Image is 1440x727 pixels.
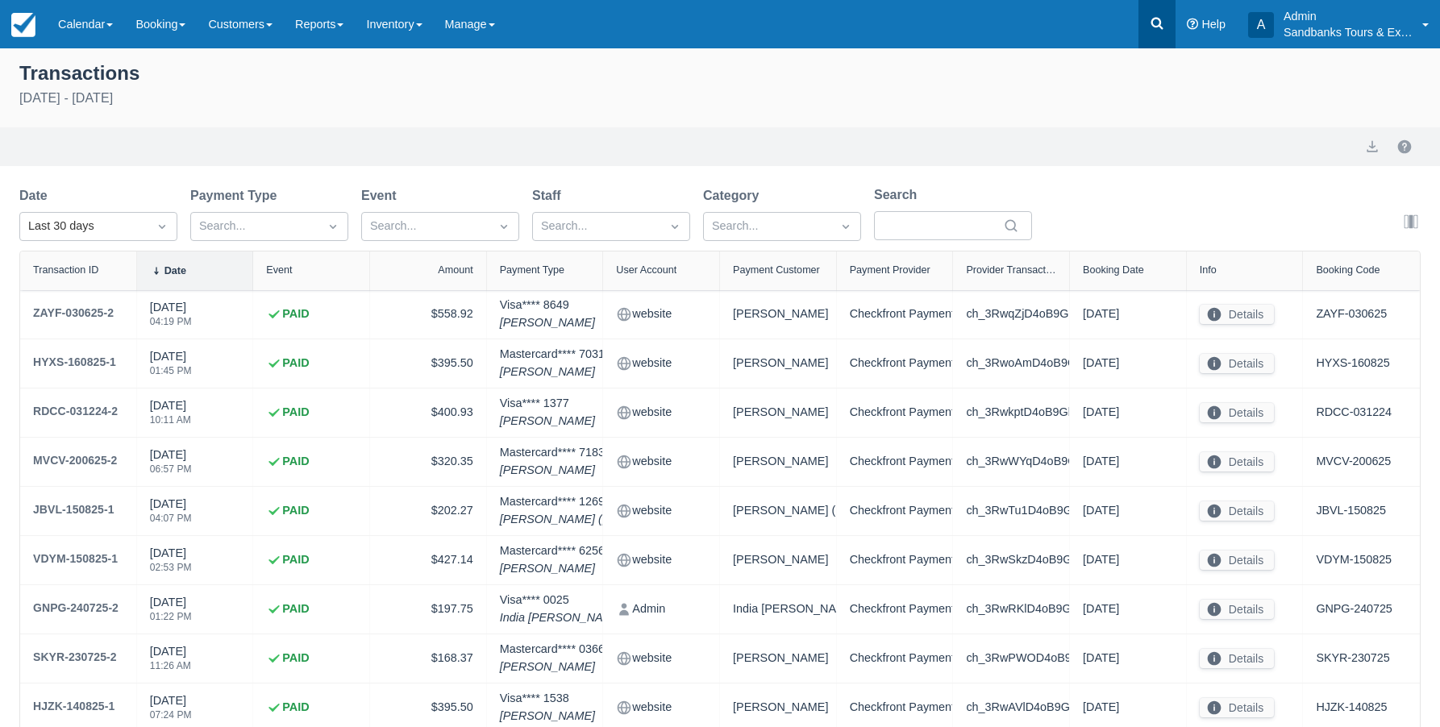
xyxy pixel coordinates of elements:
[850,401,940,424] div: Checkfront Payments
[33,500,114,519] div: JBVL-150825-1
[33,549,118,568] div: VDYM-150825-1
[190,186,283,206] label: Payment Type
[19,89,1421,108] div: [DATE] - [DATE]
[1316,699,1387,717] a: HJZK-140825
[1083,451,1173,473] div: [DATE]
[150,299,192,336] div: [DATE]
[33,352,116,375] a: HYXS-160825-1
[1200,698,1274,717] button: Details
[150,563,192,572] div: 02:53 PM
[1316,600,1392,618] a: GNPG-240725
[966,451,1056,473] div: ch_3RwWYqD4oB9Gbrmp1qfaXmPc
[1200,501,1274,521] button: Details
[532,186,568,206] label: Staff
[1316,355,1389,372] a: HYXS-160825
[733,451,823,473] div: [PERSON_NAME]
[383,352,473,375] div: $395.50
[33,647,117,670] a: SKYR-230725-2
[616,303,706,326] div: website
[733,647,823,670] div: [PERSON_NAME]
[33,352,116,372] div: HYXS-160825-1
[282,305,309,323] strong: PAID
[33,264,98,276] div: Transaction ID
[733,549,823,571] div: [PERSON_NAME]
[383,401,473,424] div: $400.93
[850,647,940,670] div: Checkfront Payments
[966,696,1056,719] div: ch_3RwAVlD4oB9Gbrmp0uO5Wggd
[733,352,823,375] div: [PERSON_NAME]
[616,549,706,571] div: website
[500,708,595,725] em: [PERSON_NAME]
[150,661,191,671] div: 11:26 AM
[733,401,823,424] div: [PERSON_NAME]
[1083,352,1173,375] div: [DATE]
[1316,650,1389,667] a: SKYR-230725
[150,447,192,484] div: [DATE]
[500,264,564,276] div: Payment Type
[282,551,309,569] strong: PAID
[966,352,1056,375] div: ch_3RwoAmD4oB9Gbrmp2jO92IDE
[150,496,192,533] div: [DATE]
[1316,551,1392,569] a: VDYM-150825
[616,451,706,473] div: website
[850,303,940,326] div: Checkfront Payments
[1201,18,1226,31] span: Help
[33,303,114,322] div: ZAYF-030625-2
[616,598,706,621] div: Admin
[1200,403,1274,422] button: Details
[1316,502,1385,520] a: JBVL-150825
[33,303,114,326] a: ZAYF-030625-2
[733,598,823,621] div: India [PERSON_NAME]
[150,513,192,523] div: 04:07 PM
[33,500,114,522] a: JBVL-150825-1
[1284,24,1413,40] p: Sandbanks Tours & Experiences
[438,264,472,276] div: Amount
[1083,647,1173,670] div: [DATE]
[500,444,605,479] div: Mastercard **** 7183
[266,264,292,276] div: Event
[1083,598,1173,621] div: [DATE]
[966,647,1056,670] div: ch_3RwPWOD4oB9Gbrmp0ILtepCU
[282,404,309,422] strong: PAID
[33,696,114,716] div: HJZK-140825-1
[383,647,473,670] div: $168.37
[703,186,765,206] label: Category
[1316,404,1392,422] a: RDCC-031224
[1363,137,1382,156] button: export
[282,355,309,372] strong: PAID
[150,415,191,425] div: 10:11 AM
[850,696,940,719] div: Checkfront Payments
[383,451,473,473] div: $320.35
[150,397,191,434] div: [DATE]
[164,265,186,276] div: Date
[1316,453,1391,471] a: MVCV-200625
[616,352,706,375] div: website
[383,303,473,326] div: $558.92
[616,264,676,276] div: User Account
[616,401,706,424] div: website
[966,303,1056,326] div: ch_3RwqZjD4oB9Gbrmp2RIs4rGG
[150,348,192,385] div: [DATE]
[383,598,473,621] div: $197.75
[500,560,605,578] em: [PERSON_NAME]
[966,549,1056,571] div: ch_3RwSkzD4oB9Gbrmp0maTn8ec
[1200,305,1274,324] button: Details
[33,696,114,719] a: HJZK-140825-1
[1200,649,1274,668] button: Details
[500,511,698,529] em: [PERSON_NAME] ([PERSON_NAME]
[500,462,605,480] em: [PERSON_NAME]
[1316,305,1387,323] a: ZAYF-030625
[282,453,309,471] strong: PAID
[667,218,683,235] span: Dropdown icon
[150,366,192,376] div: 01:45 PM
[500,413,595,430] em: [PERSON_NAME]
[282,699,309,717] strong: PAID
[500,363,605,381] em: [PERSON_NAME]
[1200,600,1274,619] button: Details
[33,401,118,424] a: RDCC-031224-2
[1083,500,1173,522] div: [DATE]
[1200,452,1274,472] button: Details
[150,612,192,621] div: 01:22 PM
[733,696,823,719] div: [PERSON_NAME]
[28,218,139,235] div: Last 30 days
